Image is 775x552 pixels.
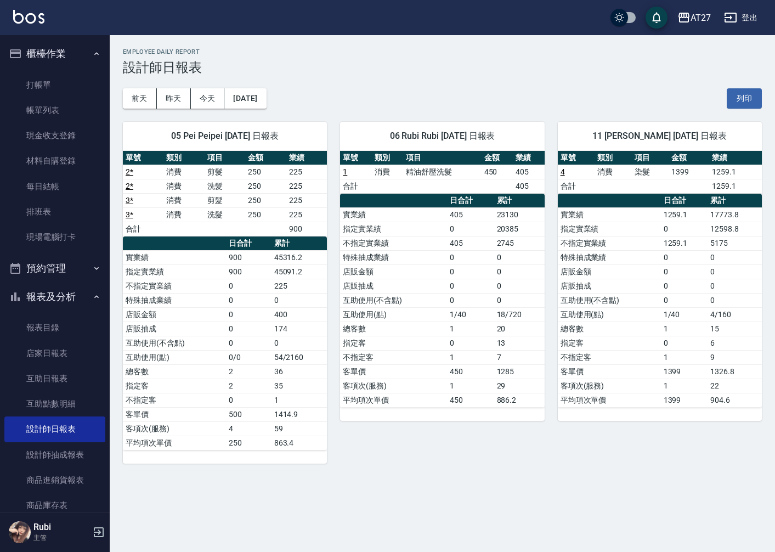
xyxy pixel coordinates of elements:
[226,307,271,322] td: 0
[226,279,271,293] td: 0
[403,165,481,179] td: 精油舒壓洗髮
[340,151,544,194] table: a dense table
[558,293,661,307] td: 互助使用(不含點)
[646,7,667,29] button: save
[708,236,762,250] td: 5175
[708,379,762,393] td: 22
[226,421,271,436] td: 4
[494,307,545,322] td: 18/720
[340,207,446,222] td: 實業績
[720,8,762,28] button: 登出
[403,151,481,165] th: 項目
[271,336,327,350] td: 0
[709,179,762,193] td: 1259.1
[286,165,327,179] td: 225
[494,236,545,250] td: 2745
[661,207,708,222] td: 1259.1
[494,222,545,236] td: 20385
[340,236,446,250] td: 不指定實業績
[558,264,661,279] td: 店販金額
[245,165,286,179] td: 250
[661,364,708,379] td: 1399
[708,393,762,407] td: 904.6
[123,379,226,393] td: 指定客
[632,151,669,165] th: 項目
[123,48,762,55] h2: Employee Daily Report
[494,279,545,293] td: 0
[494,393,545,407] td: 886.2
[340,393,446,407] td: 平均項次單價
[494,250,545,264] td: 0
[372,165,404,179] td: 消費
[271,407,327,421] td: 1414.9
[708,279,762,293] td: 0
[4,467,105,493] a: 商品進銷貨報表
[513,151,545,165] th: 業績
[271,236,327,251] th: 累計
[482,151,513,165] th: 金額
[558,322,661,336] td: 總客數
[123,264,226,279] td: 指定實業績
[286,207,327,222] td: 225
[205,193,245,207] td: 剪髮
[447,250,494,264] td: 0
[708,250,762,264] td: 0
[661,293,708,307] td: 0
[224,88,266,109] button: [DATE]
[494,194,545,208] th: 累計
[340,279,446,293] td: 店販抽成
[226,264,271,279] td: 900
[447,307,494,322] td: 1/40
[271,293,327,307] td: 0
[661,307,708,322] td: 1/40
[561,167,565,176] a: 4
[661,393,708,407] td: 1399
[245,179,286,193] td: 250
[163,179,204,193] td: 消費
[4,341,105,366] a: 店家日報表
[494,364,545,379] td: 1285
[4,254,105,283] button: 預約管理
[286,179,327,193] td: 225
[163,193,204,207] td: 消費
[340,250,446,264] td: 特殊抽成業績
[558,336,661,350] td: 指定客
[340,264,446,279] td: 店販金額
[226,336,271,350] td: 0
[245,193,286,207] td: 250
[632,165,669,179] td: 染髮
[558,151,595,165] th: 單號
[163,207,204,222] td: 消費
[4,174,105,199] a: 每日結帳
[245,207,286,222] td: 250
[226,393,271,407] td: 0
[4,224,105,250] a: 現場電腦打卡
[340,151,372,165] th: 單號
[4,493,105,518] a: 商品庫存表
[136,131,314,142] span: 05 Pei Peipei [DATE] 日報表
[245,151,286,165] th: 金額
[271,279,327,293] td: 225
[340,364,446,379] td: 客單價
[123,60,762,75] h3: 設計師日報表
[558,307,661,322] td: 互助使用(點)
[372,151,404,165] th: 類別
[558,250,661,264] td: 特殊抽成業績
[191,88,225,109] button: 今天
[123,151,163,165] th: 單號
[271,436,327,450] td: 863.4
[123,151,327,236] table: a dense table
[708,322,762,336] td: 15
[708,207,762,222] td: 17773.8
[709,151,762,165] th: 業績
[513,165,545,179] td: 405
[4,283,105,311] button: 報表及分析
[226,350,271,364] td: 0/0
[661,336,708,350] td: 0
[340,222,446,236] td: 指定實業績
[123,421,226,436] td: 客項次(服務)
[447,322,494,336] td: 1
[4,148,105,173] a: 材料自購登錄
[558,379,661,393] td: 客項次(服務)
[340,293,446,307] td: 互助使用(不含點)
